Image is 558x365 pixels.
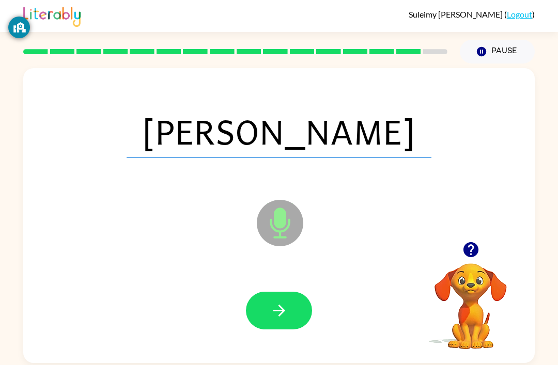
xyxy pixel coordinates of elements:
img: Literably [23,4,81,27]
span: Suleimy [PERSON_NAME] [409,9,504,19]
span: [PERSON_NAME] [127,104,431,158]
a: Logout [507,9,532,19]
video: Your browser must support playing .mp4 files to use Literably. Please try using another browser. [419,247,522,351]
button: Pause [460,40,535,64]
button: GoGuardian Privacy Information [8,17,30,38]
div: ( ) [409,9,535,19]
